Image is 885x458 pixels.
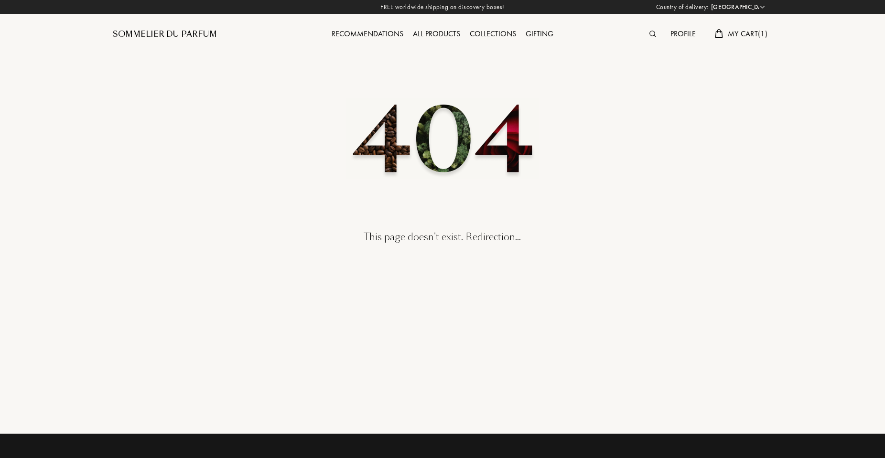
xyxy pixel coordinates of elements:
[666,29,701,39] a: Profile
[106,198,779,243] h3: This page doesn't exist. Redirection...
[408,28,465,41] div: All products
[521,28,558,41] div: Gifting
[465,29,521,39] a: Collections
[715,29,723,38] img: cart.svg
[521,29,558,39] a: Gifting
[728,29,767,39] span: My Cart ( 1 )
[465,28,521,41] div: Collections
[327,28,408,41] div: Recommendations
[408,29,465,39] a: All products
[656,2,709,12] span: Country of delivery:
[666,28,701,41] div: Profile
[649,31,656,37] img: search_icn.svg
[113,29,217,40] a: Sommelier du Parfum
[327,29,408,39] a: Recommendations
[346,98,539,179] img: 404.jpg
